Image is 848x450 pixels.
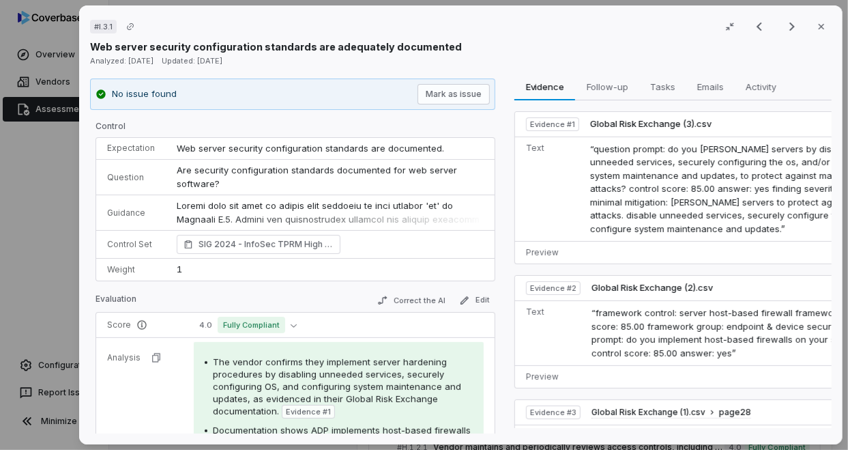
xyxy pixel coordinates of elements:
[592,407,752,419] button: Global Risk Exchange (1).csvpage28
[218,317,285,333] span: Fully Compliant
[107,264,155,275] p: Weight
[96,294,136,310] p: Evaluation
[90,40,462,54] p: Web server security configuration standards are adequately documented
[162,56,222,66] span: Updated: [DATE]
[778,18,806,35] button: Next result
[515,137,585,242] td: Text
[515,301,586,366] td: Text
[107,239,155,250] p: Control Set
[107,320,172,331] p: Score
[521,78,570,96] span: Evidence
[581,78,634,96] span: Follow-up
[194,317,302,333] button: 4.0Fully Compliant
[107,172,155,183] p: Question
[746,18,773,35] button: Previous result
[645,78,681,96] span: Tasks
[90,56,153,66] span: Analyzed: [DATE]
[96,121,495,137] p: Control
[692,78,729,96] span: Emails
[107,352,141,363] p: Analysis
[177,143,444,154] span: Web server security configuration standards are documented.
[94,21,113,32] span: # I.3.1
[286,406,331,417] span: Evidence # 1
[107,208,155,219] p: Guidance
[720,407,752,418] span: page 28
[515,242,585,264] td: Preview
[740,78,782,96] span: Activity
[592,282,714,293] span: Global Risk Exchange (2).csv
[418,84,490,104] button: Mark as issue
[107,143,155,154] p: Expectation
[530,407,576,418] span: Evidence # 3
[592,407,706,418] span: Global Risk Exchange (1).csv
[213,356,461,417] span: The vendor confirms they implement server hardening procedures by disabling unneeded services, se...
[591,118,712,129] span: Global Risk Exchange (3).csv
[199,238,334,251] span: SIG 2024 - InfoSec TPRM High Framework
[530,119,575,130] span: Evidence # 1
[454,292,495,309] button: Edit
[118,14,143,39] button: Copy link
[530,283,576,294] span: Evidence # 2
[177,165,460,189] span: Are security configuration standards documented for web server software?
[112,87,177,101] p: No issue found
[177,264,182,275] span: 1
[372,292,451,309] button: Correct the AI
[515,366,586,389] td: Preview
